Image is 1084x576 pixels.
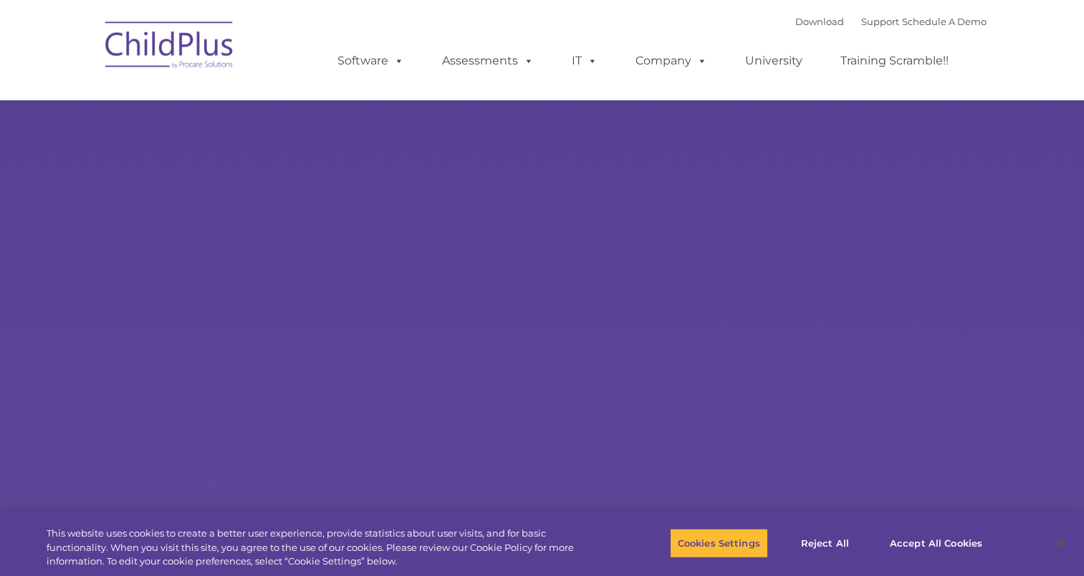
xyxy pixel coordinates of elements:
[98,11,241,83] img: ChildPlus by Procare Solutions
[670,528,768,558] button: Cookies Settings
[780,528,870,558] button: Reject All
[428,47,548,75] a: Assessments
[826,47,963,75] a: Training Scramble!!
[557,47,612,75] a: IT
[882,528,990,558] button: Accept All Cookies
[323,47,418,75] a: Software
[1045,527,1077,559] button: Close
[731,47,817,75] a: University
[795,16,844,27] a: Download
[861,16,899,27] a: Support
[621,47,721,75] a: Company
[902,16,987,27] a: Schedule A Demo
[47,527,596,569] div: This website uses cookies to create a better user experience, provide statistics about user visit...
[795,16,987,27] font: |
